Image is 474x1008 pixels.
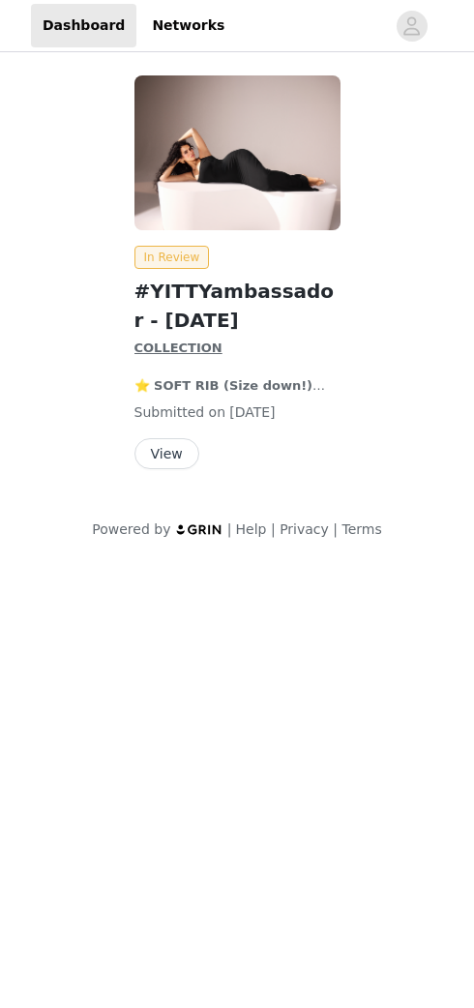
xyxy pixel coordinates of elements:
div: avatar [402,11,421,42]
span: [DATE] [229,404,275,420]
img: logo [175,523,223,536]
span: | [271,521,276,537]
span: | [333,521,338,537]
span: Submitted on [134,404,226,420]
span: | [227,521,232,537]
a: Networks [140,4,236,47]
strong: ⭐️ SOFT RIB (Size down!) [134,378,326,393]
a: Dashboard [31,4,136,47]
h2: #YITTYambassador - [DATE] [134,277,341,335]
a: Privacy [280,521,329,537]
a: Help [236,521,267,537]
a: Terms [341,521,381,537]
span: Powered by [92,521,170,537]
strong: COLLECTION [134,341,222,355]
img: YITTY [134,75,341,230]
button: View [134,438,199,469]
span: In Review [134,246,210,269]
a: View [134,447,199,461]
